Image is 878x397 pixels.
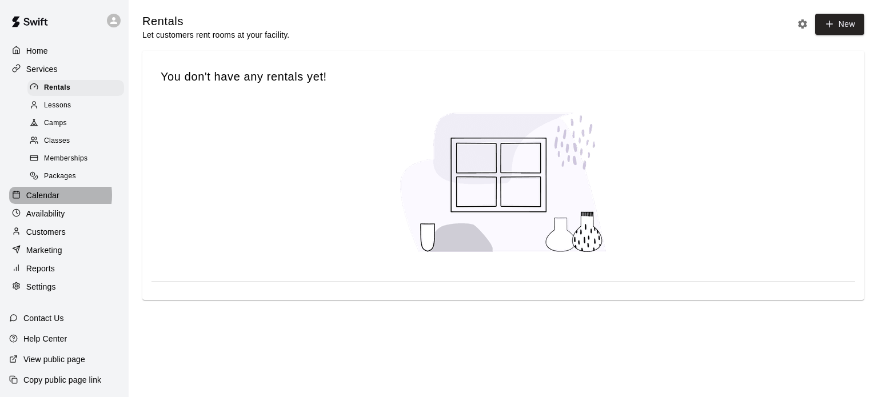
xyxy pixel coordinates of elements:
div: Lessons [27,98,124,114]
a: Availability [9,205,119,222]
p: Reports [26,263,55,274]
a: Calendar [9,187,119,204]
a: Services [9,61,119,78]
span: Packages [44,171,76,182]
p: Settings [26,281,56,292]
p: Calendar [26,190,59,201]
div: Classes [27,133,124,149]
a: Rentals [27,79,129,97]
p: View public page [23,354,85,365]
span: Classes [44,135,70,147]
p: Marketing [26,244,62,256]
div: Memberships [27,151,124,167]
img: No services created [389,102,618,263]
a: Memberships [27,150,129,168]
div: Rentals [27,80,124,96]
a: Classes [27,133,129,150]
p: Availability [26,208,65,219]
a: Marketing [9,242,119,259]
a: Lessons [27,97,129,114]
p: Home [26,45,48,57]
div: Packages [27,169,124,185]
p: Services [26,63,58,75]
span: You don't have any rentals yet! [161,69,846,85]
span: Rentals [44,82,70,94]
span: Lessons [44,100,71,111]
p: Contact Us [23,312,64,324]
div: Camps [27,115,124,131]
a: Customers [9,223,119,240]
span: Memberships [44,153,87,165]
a: New [815,14,864,35]
h5: Rentals [142,14,289,29]
span: Camps [44,118,67,129]
a: Packages [27,168,129,186]
a: Settings [9,278,119,295]
p: Customers [26,226,66,238]
p: Let customers rent rooms at your facility. [142,29,289,41]
a: Camps [27,115,129,133]
a: Reports [9,260,119,277]
a: Home [9,42,119,59]
p: Copy public page link [23,374,101,386]
p: Help Center [23,333,67,344]
button: Rental settings [794,15,811,33]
